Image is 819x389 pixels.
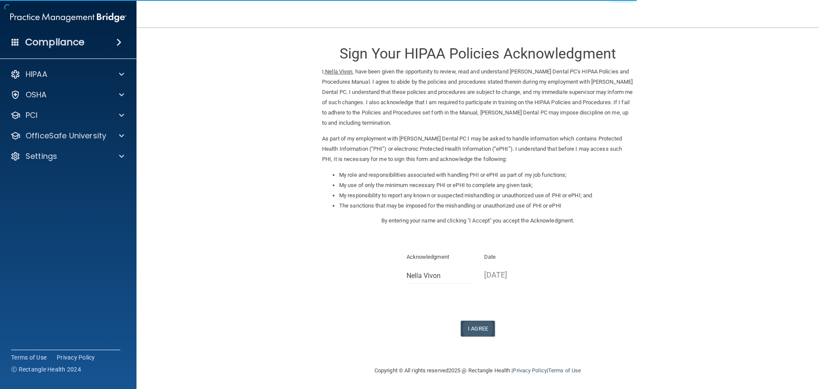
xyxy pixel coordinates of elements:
[26,110,38,120] p: PCI
[407,252,472,262] p: Acknowledgment
[322,216,633,226] p: By entering your name and clicking "I Accept" you accept the Acknowledgment.
[322,46,633,61] h3: Sign Your HIPAA Policies Acknowledgment
[484,268,549,282] p: [DATE]
[322,134,633,164] p: As part of my employment with [PERSON_NAME] Dental PC I may be asked to handle information which ...
[26,151,57,161] p: Settings
[11,365,81,374] span: Ⓒ Rectangle Health 2024
[548,367,581,374] a: Terms of Use
[26,131,106,141] p: OfficeSafe University
[484,252,549,262] p: Date
[339,170,633,180] li: My role and responsibilities associated with handling PHI or ePHI as part of my job functions;
[339,201,633,211] li: The sanctions that may be imposed for the mishandling or unauthorized use of PHI or ePHI
[10,151,124,161] a: Settings
[513,367,546,374] a: Privacy Policy
[26,90,47,100] p: OSHA
[325,68,352,75] ins: Nella Vivon
[339,180,633,190] li: My use of only the minimum necessary PHI or ePHI to complete any given task;
[10,90,124,100] a: OSHA
[26,69,47,79] p: HIPAA
[57,353,95,362] a: Privacy Policy
[407,268,472,284] input: Full Name
[339,190,633,201] li: My responsibility to report any known or suspected mishandling or unauthorized use of PHI or ePHI...
[11,353,46,362] a: Terms of Use
[10,110,124,120] a: PCI
[10,131,124,141] a: OfficeSafe University
[322,357,633,384] div: Copyright © All rights reserved 2025 @ Rectangle Health | |
[10,9,126,26] img: PMB logo
[322,67,633,128] p: I, , have been given the opportunity to review, read and understand [PERSON_NAME] Dental PC’s HIP...
[25,36,84,48] h4: Compliance
[461,321,495,336] button: I Agree
[10,69,124,79] a: HIPAA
